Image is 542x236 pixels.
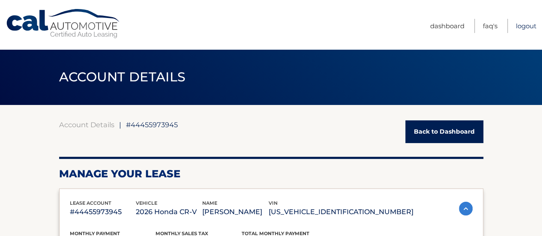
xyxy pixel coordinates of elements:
a: Logout [516,19,536,33]
img: accordion-active.svg [459,202,473,215]
span: | [119,120,121,129]
p: 2026 Honda CR-V [136,206,202,218]
span: vin [269,200,278,206]
span: #44455973945 [126,120,178,129]
span: lease account [70,200,111,206]
a: FAQ's [483,19,497,33]
p: #44455973945 [70,206,136,218]
span: vehicle [136,200,157,206]
span: ACCOUNT DETAILS [59,69,186,85]
h2: Manage Your Lease [59,167,483,180]
a: Dashboard [430,19,464,33]
a: Back to Dashboard [405,120,483,143]
span: name [202,200,217,206]
p: [PERSON_NAME] [202,206,269,218]
a: Cal Automotive [6,9,121,39]
p: [US_VEHICLE_IDENTIFICATION_NUMBER] [269,206,413,218]
a: Account Details [59,120,114,129]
